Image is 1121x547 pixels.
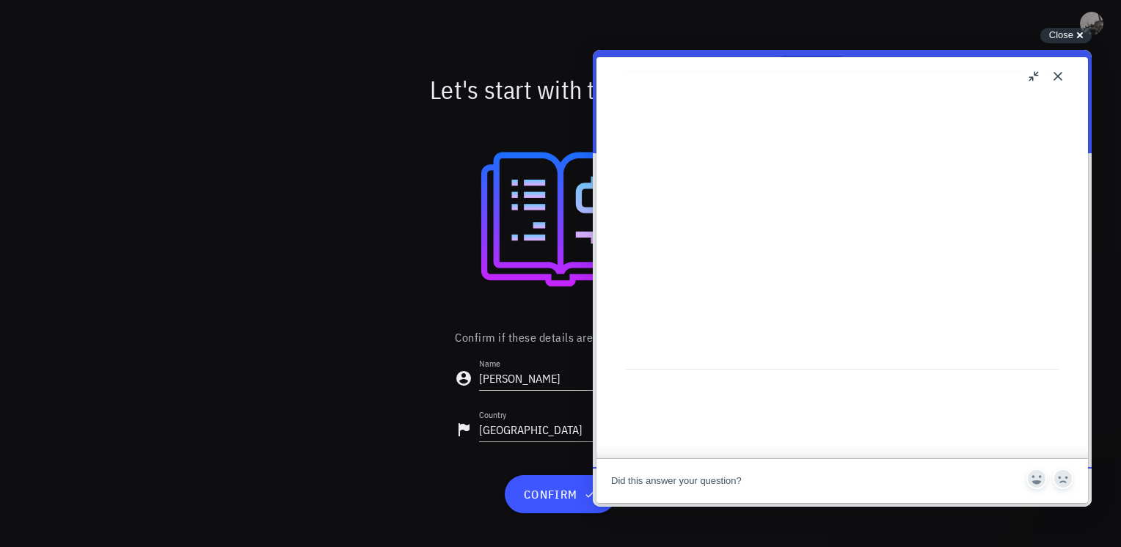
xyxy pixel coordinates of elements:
div: Article feedback [4,409,495,453]
button: Close [1040,28,1092,43]
label: Name [479,358,500,369]
span: Did this answer your question? [18,425,149,436]
p: Confirm if these details are ok 🤔 [455,328,666,346]
div: Let's start with the basics [126,66,996,113]
label: Country [479,409,507,420]
div: avatar [1080,12,1103,35]
iframe: YouTube video player [33,45,466,289]
button: Send feedback: Yes. For "Did this answer your question?" [434,419,454,439]
button: confirm [505,475,616,513]
iframe: Help Scout Beacon - Live Chat, Contact Form, and Knowledge Base [593,50,1092,507]
span: confirm [522,487,598,502]
button: Send feedback: No. For "Did this answer your question?" [460,419,481,439]
div: Did this answer your question? [18,424,434,438]
span: Close [1049,29,1073,40]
